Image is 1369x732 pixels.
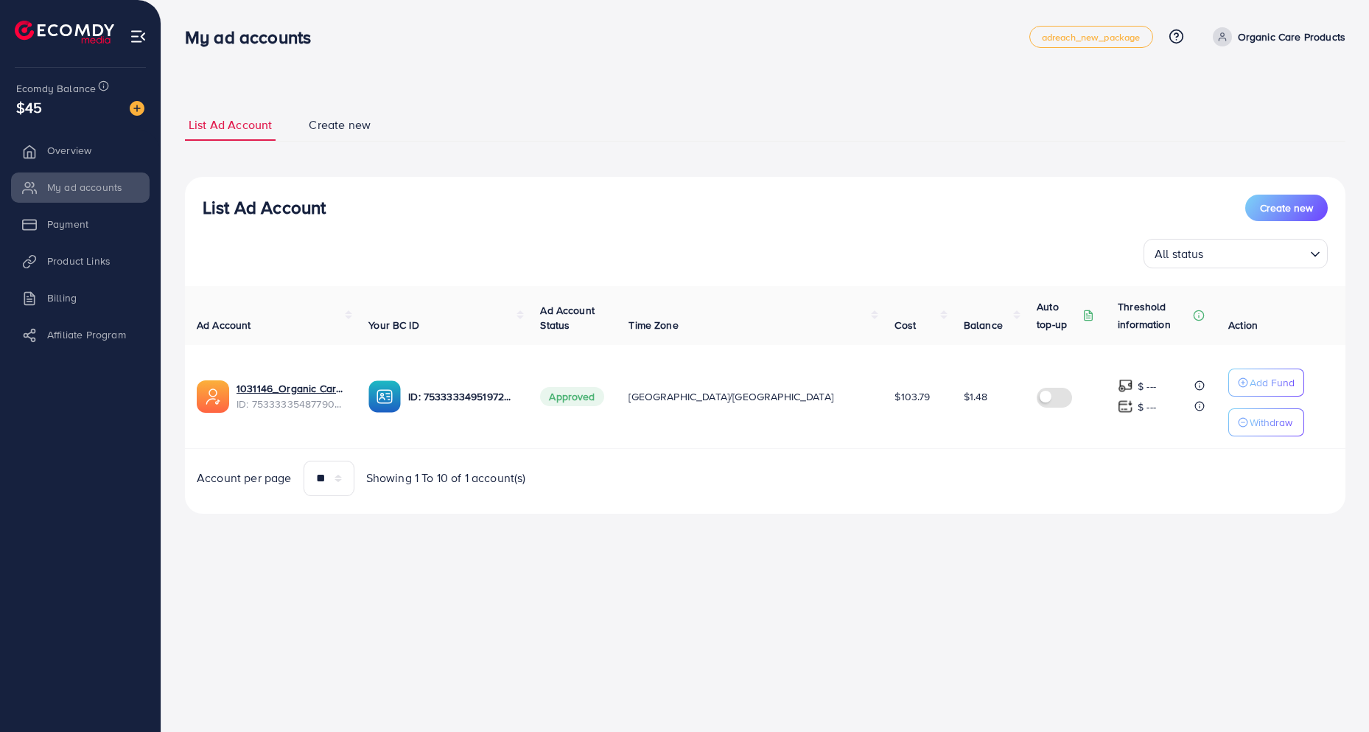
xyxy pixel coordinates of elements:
[1228,408,1304,436] button: Withdraw
[1037,298,1079,333] p: Auto top-up
[197,380,229,413] img: ic-ads-acc.e4c84228.svg
[540,387,603,406] span: Approved
[1118,298,1190,333] p: Threshold information
[1250,414,1292,431] p: Withdraw
[1144,239,1328,268] div: Search for option
[1118,399,1133,414] img: top-up amount
[1118,378,1133,394] img: top-up amount
[1138,398,1156,416] p: $ ---
[368,318,419,332] span: Your BC ID
[237,381,345,396] a: 1031146_Organic Care Products_1753990938207
[16,97,42,118] span: $45
[629,389,833,404] span: [GEOGRAPHIC_DATA]/[GEOGRAPHIC_DATA]
[1042,32,1141,42] span: adreach_new_package
[894,389,930,404] span: $103.79
[1228,369,1304,397] button: Add Fund
[964,318,1003,332] span: Balance
[1245,195,1328,221] button: Create new
[1138,377,1156,395] p: $ ---
[130,28,147,45] img: menu
[1208,240,1304,265] input: Search for option
[368,380,401,413] img: ic-ba-acc.ded83a64.svg
[197,318,251,332] span: Ad Account
[1260,201,1313,215] span: Create new
[894,318,916,332] span: Cost
[1029,26,1153,48] a: adreach_new_package
[309,116,371,133] span: Create new
[1250,374,1295,391] p: Add Fund
[1238,28,1345,46] p: Organic Care Products
[629,318,678,332] span: Time Zone
[185,27,323,48] h3: My ad accounts
[237,397,345,411] span: ID: 7533333548779094017
[964,389,988,404] span: $1.48
[189,116,272,133] span: List Ad Account
[15,21,114,43] img: logo
[540,303,595,332] span: Ad Account Status
[16,81,96,96] span: Ecomdy Balance
[1152,243,1207,265] span: All status
[203,197,326,218] h3: List Ad Account
[1207,27,1345,46] a: Organic Care Products
[197,470,292,487] span: Account per page
[1228,318,1258,332] span: Action
[130,101,144,116] img: image
[408,388,517,405] p: ID: 7533333495197204497
[237,381,345,411] div: <span class='underline'>1031146_Organic Care Products_1753990938207</span></br>7533333548779094017
[366,470,526,487] span: Showing 1 To 10 of 1 account(s)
